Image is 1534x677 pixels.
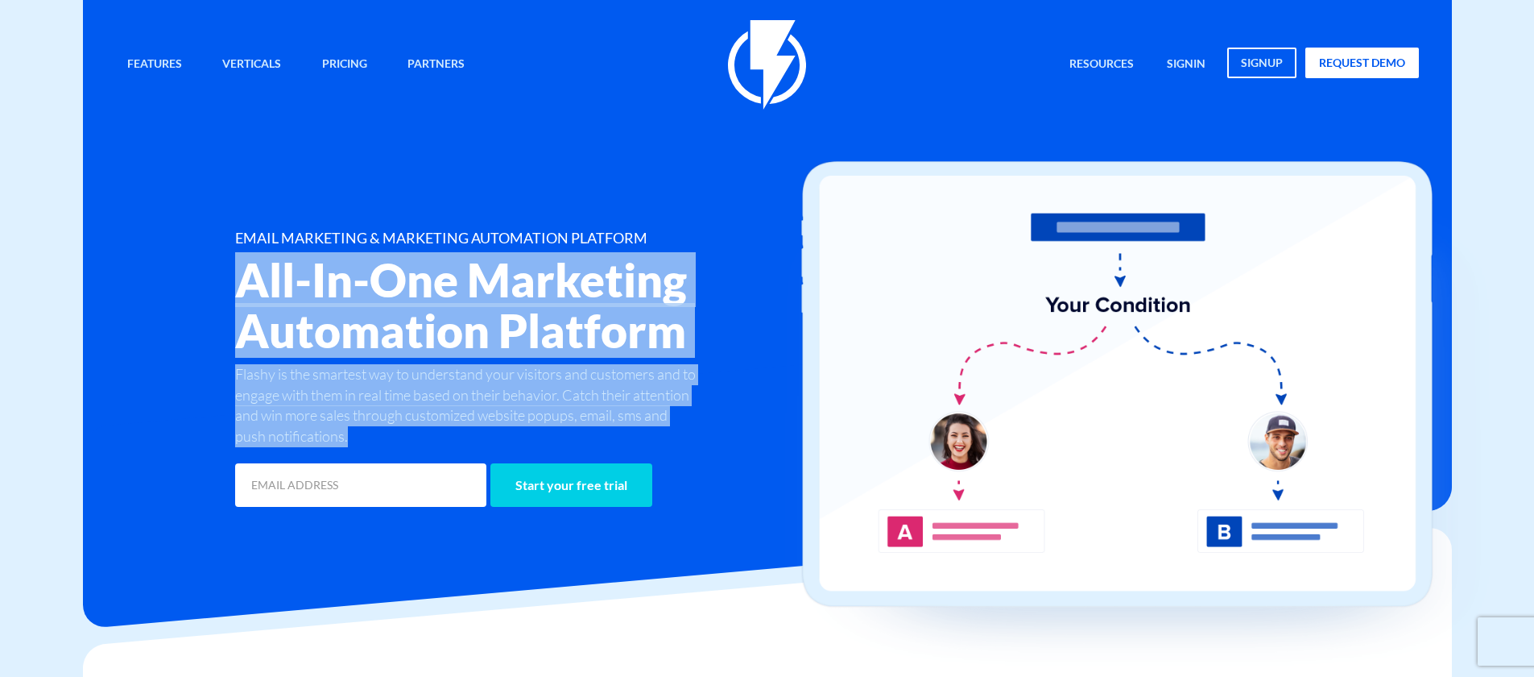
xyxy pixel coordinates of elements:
a: Features [115,48,194,82]
h1: EMAIL MARKETING & MARKETING AUTOMATION PLATFORM [235,231,863,247]
a: request demo [1305,48,1419,78]
input: EMAIL ADDRESS [235,463,486,507]
p: Flashy is the smartest way to understand your visitors and customers and to engage with them in r... [235,364,701,447]
input: Start your free trial [490,463,652,507]
a: signup [1227,48,1296,78]
a: signin [1155,48,1218,82]
a: Resources [1057,48,1146,82]
a: Partners [395,48,477,82]
a: Verticals [210,48,293,82]
a: Pricing [310,48,379,82]
h2: All-In-One Marketing Automation Platform [235,255,863,356]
